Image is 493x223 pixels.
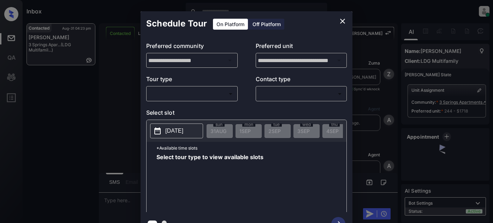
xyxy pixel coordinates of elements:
button: close [335,14,350,28]
div: On Platform [213,19,248,30]
p: Preferred unit [256,42,347,53]
p: Preferred community [146,42,238,53]
span: Select tour type to view available slots [156,154,263,211]
div: Off Platform [249,19,284,30]
p: Select slot [146,108,347,120]
button: [DATE] [150,123,203,138]
p: Tour type [146,75,238,86]
h2: Schedule Tour [141,11,213,36]
p: *Available time slots [156,142,346,154]
p: Contact type [256,75,347,86]
p: [DATE] [165,127,183,135]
